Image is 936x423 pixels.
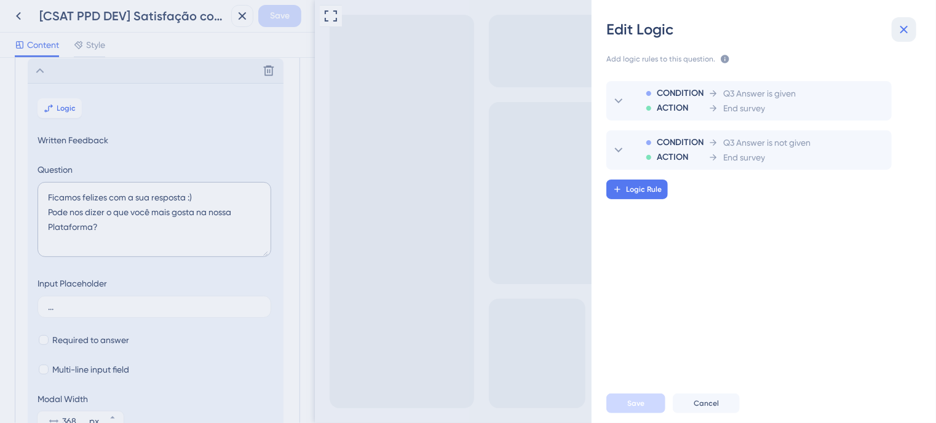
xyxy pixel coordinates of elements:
[723,86,796,101] span: Q3 Answer is given
[626,184,662,194] span: Logic Rule
[370,250,597,398] iframe: UserGuiding Survey
[694,398,719,408] span: Cancel
[657,86,704,101] span: CONDITION
[723,101,765,116] span: End survey
[673,393,740,413] button: Cancel
[627,398,644,408] span: Save
[657,101,688,116] span: ACTION
[657,135,704,150] span: CONDITION
[657,150,688,165] span: ACTION
[606,393,665,413] button: Save
[723,135,811,150] span: Q3 Answer is not given
[606,54,715,66] span: Add logic rules to this question.
[606,20,921,39] div: Edit Logic
[723,150,765,165] span: End survey
[606,180,668,199] button: Logic Rule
